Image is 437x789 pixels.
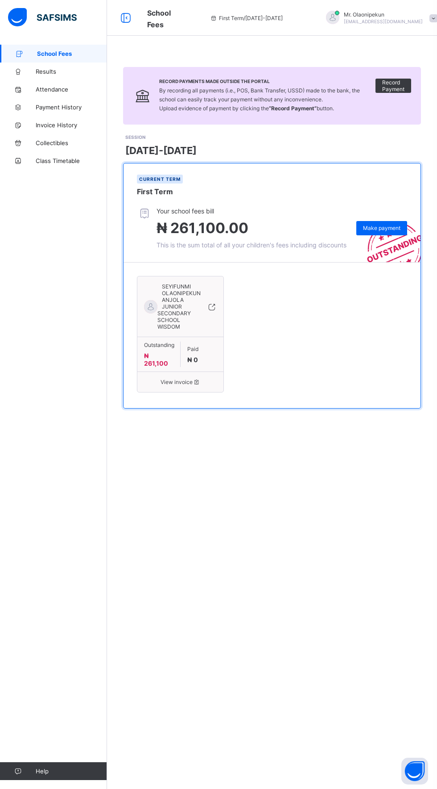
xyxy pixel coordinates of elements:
[139,176,181,182] span: Current term
[36,121,107,129] span: Invoice History
[137,187,173,196] span: First Term
[157,219,248,237] span: ₦ 261,100.00
[356,211,421,262] img: outstanding-stamp.3c148f88c3ebafa6da95868fa43343a1.svg
[125,145,197,156] span: [DATE]-[DATE]
[144,342,173,348] span: Outstanding
[269,105,317,112] b: “Record Payment”
[159,79,375,84] span: Record Payments Made Outside the Portal
[344,19,423,24] span: [EMAIL_ADDRESS][DOMAIN_NAME]
[344,11,423,18] span: Mr. Olaonipekun
[162,283,202,303] span: SEYIFUNMI OLAONIPEKUN ANJOLA
[36,157,107,164] span: Class Timetable
[382,79,404,92] span: Record Payment
[36,86,107,93] span: Attendance
[37,50,107,57] span: School Fees
[36,139,107,146] span: Collectibles
[36,768,107,775] span: Help
[187,346,217,352] span: Paid
[157,303,191,330] span: JUNIOR SECONDARY SCHOOL WISDOM
[36,68,107,75] span: Results
[36,104,107,111] span: Payment History
[8,8,77,27] img: safsims
[157,207,346,215] span: Your school fees bill
[125,134,145,140] span: SESSION
[210,15,283,21] span: session/term information
[144,379,217,385] span: View invoice
[144,352,168,367] span: ₦ 261,100
[147,8,171,29] span: School Fees
[157,241,346,249] span: This is the sum total of all your children's fees including discounts
[187,356,198,363] span: ₦ 0
[401,758,428,785] button: Open asap
[363,225,400,231] span: Make payment
[159,87,360,112] span: By recording all payments (i.e., POS, Bank Transfer, USSD) made to the bank, the school can easil...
